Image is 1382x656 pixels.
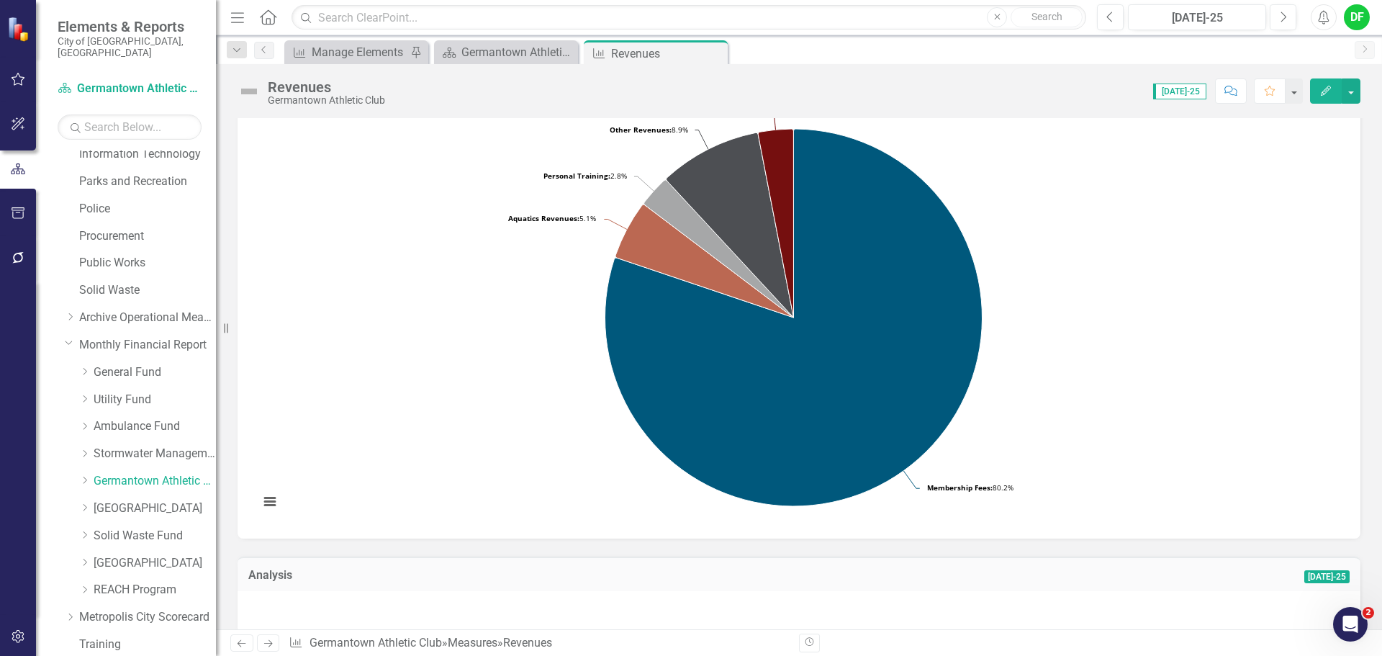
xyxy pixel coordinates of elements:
[94,364,216,381] a: General Fund
[79,609,216,626] a: Metropolis City Scorecard
[79,637,216,653] a: Training
[58,114,202,140] input: Search Below...
[288,43,407,61] a: Manage Elements
[1031,11,1062,22] span: Search
[94,446,216,462] a: Stormwater Management Fund
[1363,607,1374,619] span: 2
[94,582,216,598] a: REACH Program
[58,81,202,97] a: Germantown Athletic Club
[58,35,202,59] small: City of [GEOGRAPHIC_DATA], [GEOGRAPHIC_DATA]
[310,636,442,650] a: Germantown Athletic Club
[94,392,216,408] a: Utility Fund
[79,146,216,163] a: Information Technology
[543,171,610,181] tspan: Personal Training:
[1333,607,1368,642] iframe: Intercom live chat
[1304,570,1350,583] span: [DATE]-25
[79,228,216,245] a: Procurement
[79,174,216,190] a: Parks and Recreation
[252,92,1335,524] svg: Interactive chart
[312,43,407,61] div: Manage Elements
[1344,4,1370,30] button: DF
[667,132,794,318] path: Other Revenues, 52,585.
[252,92,1346,524] div: Chart. Highcharts interactive chart.
[615,205,793,318] path: Aquatics Revenues, 30,409.
[292,5,1086,30] input: Search ClearPoint...
[927,482,1013,493] text: 80.2%
[461,43,574,61] div: Germantown Athletic Club
[927,482,993,493] tspan: Membership Fees:
[508,213,596,223] text: 5.1%
[268,79,385,95] div: Revenues
[79,310,216,326] a: Archive Operational Measures
[79,337,216,354] a: Monthly Financial Report
[260,492,280,512] button: View chart menu, Chart
[79,282,216,299] a: Solid Waste
[289,635,788,652] div: » »
[79,201,216,217] a: Police
[1153,84,1206,99] span: [DATE]-25
[94,555,216,572] a: [GEOGRAPHIC_DATA]
[248,569,792,582] h3: Analysis
[6,16,32,42] img: ClearPoint Strategy
[644,180,794,318] path: Personal Training, 16,606.
[238,80,261,103] img: Not Defined
[503,636,552,650] div: Revenues
[268,95,385,106] div: Germantown Athletic Club
[1011,7,1083,27] button: Search
[508,213,579,223] tspan: Aquatics Revenues:
[543,171,627,181] text: 2.8%
[758,129,793,318] path: Investment Income, 18,061.
[610,125,688,135] text: 8.9%
[94,473,216,490] a: Germantown Athletic Club
[79,255,216,271] a: Public Works
[94,500,216,517] a: [GEOGRAPHIC_DATA]
[605,129,983,506] path: Membership Fees, 476,065.
[1133,9,1261,27] div: [DATE]-25
[611,45,724,63] div: Revenues
[94,528,216,544] a: Solid Waste Fund
[58,18,202,35] span: Elements & Reports
[1128,4,1266,30] button: [DATE]-25
[448,636,497,650] a: Measures
[94,418,216,435] a: Ambulance Fund
[438,43,574,61] a: Germantown Athletic Club
[610,125,672,135] tspan: Other Revenues:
